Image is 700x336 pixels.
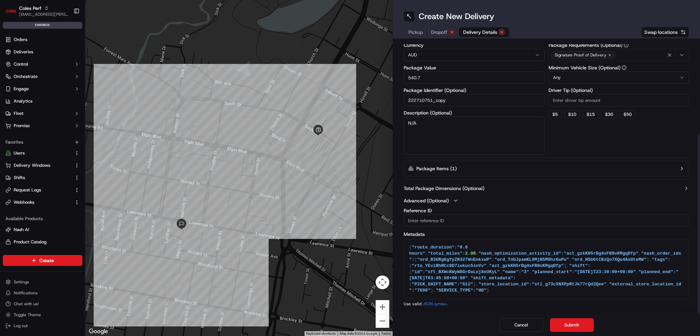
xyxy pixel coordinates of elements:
[87,327,110,336] img: Google
[549,110,562,119] button: $5
[555,52,606,58] span: Signature Proof of Delivery
[423,301,447,307] a: JSON syntax
[14,187,41,193] span: Request Logs
[3,46,82,57] a: Deliveries
[404,197,689,204] button: Advanced (Optional)
[306,331,336,336] button: Keyboard shortcuts
[404,214,689,227] input: Enter reference ID
[601,110,617,119] button: $30
[404,161,689,176] button: Package Items (1)
[14,99,52,106] span: Knowledge Base
[404,301,689,307] p: Use valid .
[404,208,689,213] label: Reference ID
[641,27,689,38] button: Swap locations
[3,255,82,266] button: Create
[404,231,689,238] label: Metadata
[55,96,112,109] a: 💻API Documentation
[5,175,71,181] a: Shifts
[381,332,391,335] a: Terms (opens in new tab)
[14,61,28,67] span: Control
[408,29,423,36] span: Pickup
[3,288,82,298] button: Notifications
[624,43,629,48] button: Package Requirements (Optional)
[3,108,82,119] button: Fleet
[3,277,82,287] button: Settings
[7,65,19,78] img: 1736555255976-a54dd68f-1ca7-489b-9aae-adbdc363a1c4
[7,27,124,38] p: Welcome 👋
[564,110,580,119] button: $10
[14,199,34,205] span: Webhooks
[3,71,82,82] button: Orchestrate
[14,98,32,104] span: Analytics
[14,73,38,80] span: Orchestrate
[14,123,30,129] span: Promise
[549,94,689,106] input: Enter driver tip amount
[5,239,80,245] a: Product Catalog
[419,11,494,22] h1: Create New Delivery
[5,162,71,169] a: Delivery Windows
[404,239,689,299] textarea: {"route_duration":"0.6 hours","total_miles":2.08,"nash_optimization_activity_id":"act_gzkKH5rBg4x...
[5,199,71,205] a: Webhooks
[3,3,71,19] button: Coles PerfColes Perf[EMAIL_ADDRESS][PERSON_NAME][PERSON_NAME][DOMAIN_NAME]
[3,120,82,131] button: Promise
[376,314,389,328] button: Zoom out
[3,160,82,171] button: Delivery Windows
[3,310,82,320] button: Toggle Theme
[550,318,594,332] button: Submit
[404,110,544,115] label: Description (Optional)
[23,72,86,78] div: We're available if you need us!
[3,224,82,235] button: Nash AI
[376,275,389,289] button: Map camera controls
[340,332,377,335] span: Map data ©2025 Google
[499,318,543,332] button: Cancel
[3,197,82,208] button: Webhooks
[416,165,457,172] label: Package Items ( 1 )
[5,150,71,156] a: Users
[18,44,123,51] input: Got a question? Start typing here...
[14,150,25,156] span: Users
[404,65,544,70] label: Package Value
[549,43,689,48] label: Package Requirements (Optional)
[65,99,110,106] span: API Documentation
[14,279,29,285] span: Settings
[48,116,83,121] a: Powered byPylon
[549,49,689,61] button: Signature Proof of Delivery
[3,59,82,70] button: Control
[3,148,82,159] button: Users
[3,96,82,107] a: Analytics
[58,100,63,105] div: 💻
[14,312,41,318] span: Toggle Theme
[5,227,80,233] a: Nash AI
[549,65,689,70] label: Minimum Vehicle Size (Optional)
[3,34,82,45] a: Orders
[19,12,68,17] span: [EMAIL_ADDRESS][PERSON_NAME][PERSON_NAME][DOMAIN_NAME]
[7,7,21,21] img: Nash
[404,117,544,155] textarea: N/A
[5,187,71,193] a: Request Logs
[14,49,33,55] span: Deliveries
[116,67,124,76] button: Start new chat
[19,5,41,12] button: Coles Perf
[376,300,389,314] button: Zoom in
[14,239,46,245] span: Product Catalog
[87,327,110,336] a: Open this area in Google Maps (opens a new window)
[14,323,28,328] span: Log out
[404,88,544,93] label: Package Identifier (Optional)
[583,110,598,119] button: $15
[404,185,484,192] label: Total Package Dimensions (Optional)
[622,65,627,70] button: Minimum Vehicle Size (Optional)
[3,137,82,148] div: Favorites
[68,116,83,121] span: Pylon
[620,110,635,119] button: $50
[3,237,82,247] button: Product Catalog
[14,110,24,117] span: Fleet
[14,37,27,43] span: Orders
[404,185,689,192] button: Total Package Dimensions (Optional)
[463,29,497,36] span: Delivery Details
[4,96,55,109] a: 📗Knowledge Base
[39,257,54,264] span: Create
[404,71,544,84] input: Enter package value
[3,83,82,94] button: Engage
[14,86,29,92] span: Engage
